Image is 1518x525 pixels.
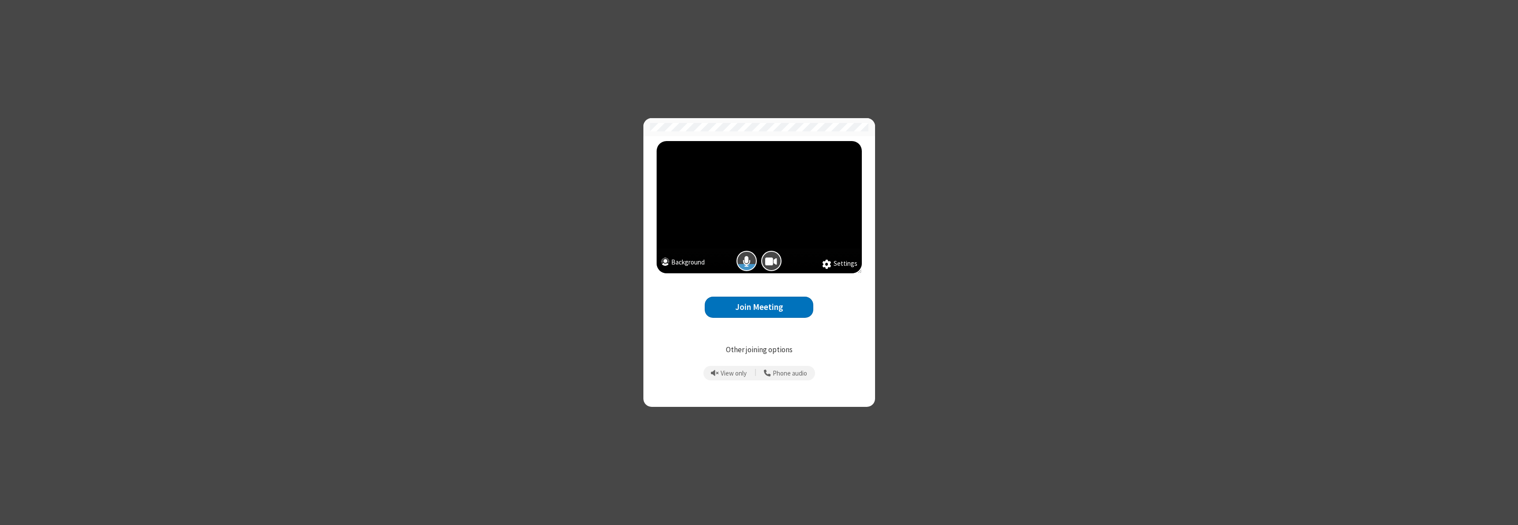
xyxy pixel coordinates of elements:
button: Background [661,257,705,269]
button: Camera is on [761,251,782,271]
span: | [755,367,756,380]
button: Prevent echo when there is already an active mic and speaker in the room. [708,366,750,381]
button: Join Meeting [705,297,813,318]
button: Use your phone for mic and speaker while you view the meeting on this device. [761,366,811,381]
span: View only [721,370,747,377]
p: Other joining options [657,344,862,356]
span: Phone audio [773,370,807,377]
button: Mic is on [736,251,757,271]
button: Settings [822,259,857,269]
